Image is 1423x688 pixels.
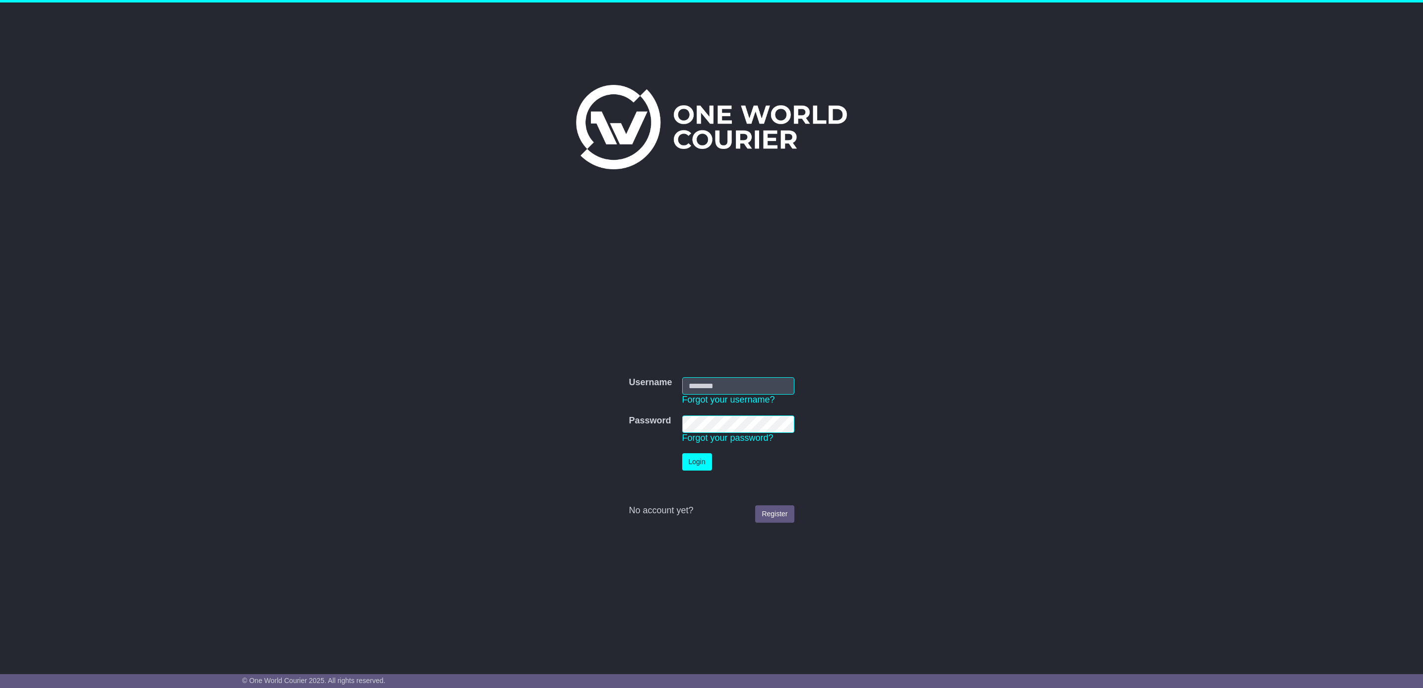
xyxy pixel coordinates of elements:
[682,395,775,405] a: Forgot your username?
[629,415,671,426] label: Password
[576,85,847,169] img: One World
[629,505,794,516] div: No account yet?
[682,453,712,471] button: Login
[682,433,774,443] a: Forgot your password?
[629,377,672,388] label: Username
[755,505,794,523] a: Register
[242,677,386,685] span: © One World Courier 2025. All rights reserved.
